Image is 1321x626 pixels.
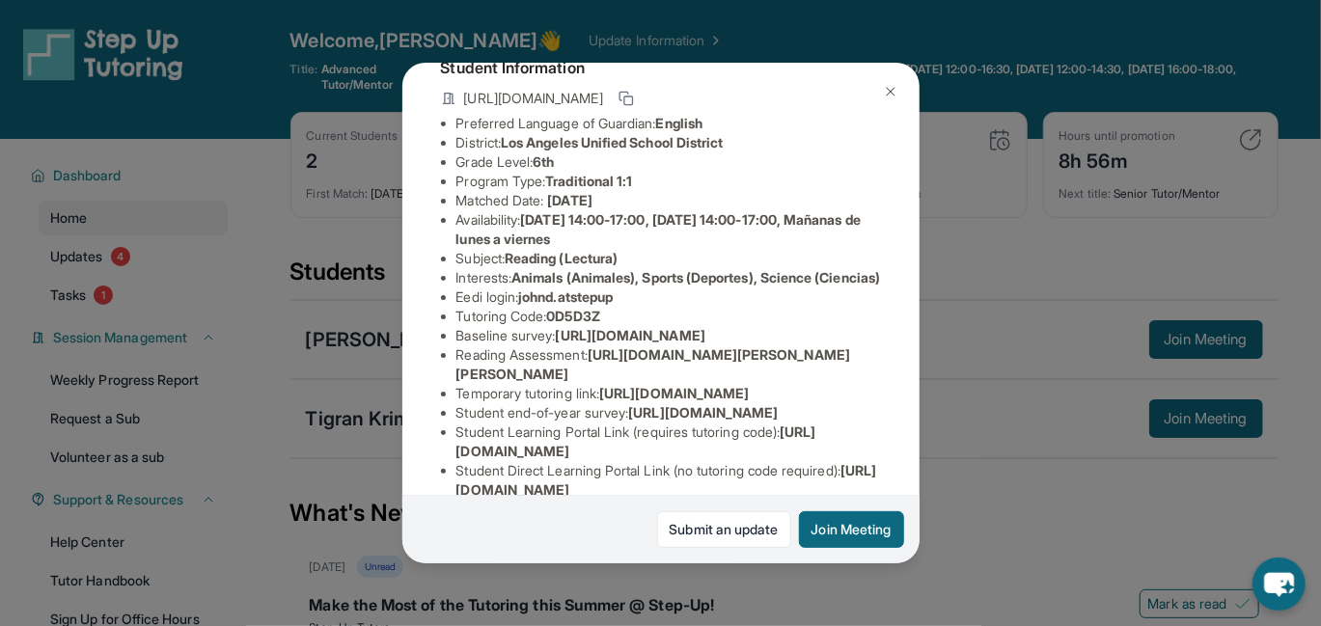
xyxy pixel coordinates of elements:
[456,211,861,247] span: [DATE] 14:00-17:00, [DATE] 14:00-17:00, Mañanas de lunes a viernes
[456,403,881,422] li: Student end-of-year survey :
[456,249,881,268] li: Subject :
[501,134,723,150] span: Los Angeles Unified School District
[456,307,881,326] li: Tutoring Code :
[456,210,881,249] li: Availability:
[533,153,554,170] span: 6th
[456,152,881,172] li: Grade Level:
[456,422,881,461] li: Student Learning Portal Link (requires tutoring code) :
[883,84,898,99] img: Close Icon
[799,511,904,548] button: Join Meeting
[456,384,881,403] li: Temporary tutoring link :
[456,287,881,307] li: Eedi login :
[518,288,613,305] span: johnd.atstepup
[548,192,592,208] span: [DATE]
[511,269,880,286] span: Animals (Animales), Sports (Deportes), Science (Ciencias)
[556,327,705,343] span: [URL][DOMAIN_NAME]
[615,87,638,110] button: Copy link
[456,172,881,191] li: Program Type:
[456,191,881,210] li: Matched Date:
[599,385,749,401] span: [URL][DOMAIN_NAME]
[456,133,881,152] li: District:
[456,461,881,500] li: Student Direct Learning Portal Link (no tutoring code required) :
[547,308,600,324] span: 0D5D3Z
[1252,558,1306,611] button: chat-button
[657,511,791,548] a: Submit an update
[656,115,703,131] span: English
[456,268,881,287] li: Interests :
[441,56,881,79] h4: Student Information
[505,250,618,266] span: Reading (Lectura)
[628,404,778,421] span: [URL][DOMAIN_NAME]
[456,346,851,382] span: [URL][DOMAIN_NAME][PERSON_NAME][PERSON_NAME]
[456,345,881,384] li: Reading Assessment :
[545,173,632,189] span: Traditional 1:1
[464,89,603,108] span: [URL][DOMAIN_NAME]
[456,326,881,345] li: Baseline survey :
[456,114,881,133] li: Preferred Language of Guardian:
